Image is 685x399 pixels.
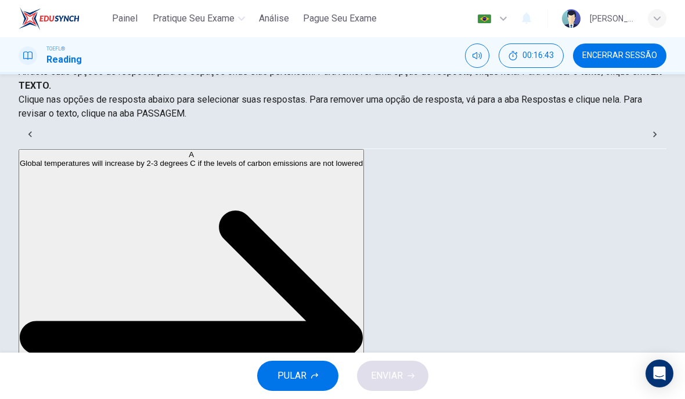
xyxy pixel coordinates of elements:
button: Análise [254,8,294,29]
div: Open Intercom Messenger [646,360,673,387]
p: Clique nas opções de resposta abaixo para selecionar suas respostas. Para remover uma opção de re... [19,93,666,121]
img: EduSynch logo [19,7,80,30]
span: 00:16:43 [522,51,554,60]
button: PULAR [257,361,338,391]
button: 00:16:43 [499,43,564,68]
span: PULAR [277,368,307,384]
img: pt [477,14,492,23]
button: Encerrar Sessão [573,43,666,68]
span: TOEFL® [46,45,65,53]
button: Pague Seu Exame [298,8,381,29]
button: Pratique seu exame [148,8,250,29]
span: Encerrar Sessão [582,51,657,60]
span: Análise [259,12,289,26]
div: Choose test type tabs [42,121,643,148]
span: Pague Seu Exame [303,12,377,26]
img: Profile picture [562,9,581,28]
button: Painel [106,8,143,29]
span: Global temperatures will increase by 2-3 degrees C if the levels of carbon emissions are not lowered [20,159,363,168]
p: Arraste suas opções de resposta para os espaços onde elas pertencem. Para remover uma opção de re... [19,65,666,93]
span: Painel [112,12,138,26]
div: [PERSON_NAME] [590,12,634,26]
div: A [20,150,363,159]
span: Pratique seu exame [153,12,235,26]
div: Silenciar [465,43,489,68]
div: Esconder [499,43,564,68]
a: EduSynch logo [19,7,106,30]
h1: Reading [46,53,82,67]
